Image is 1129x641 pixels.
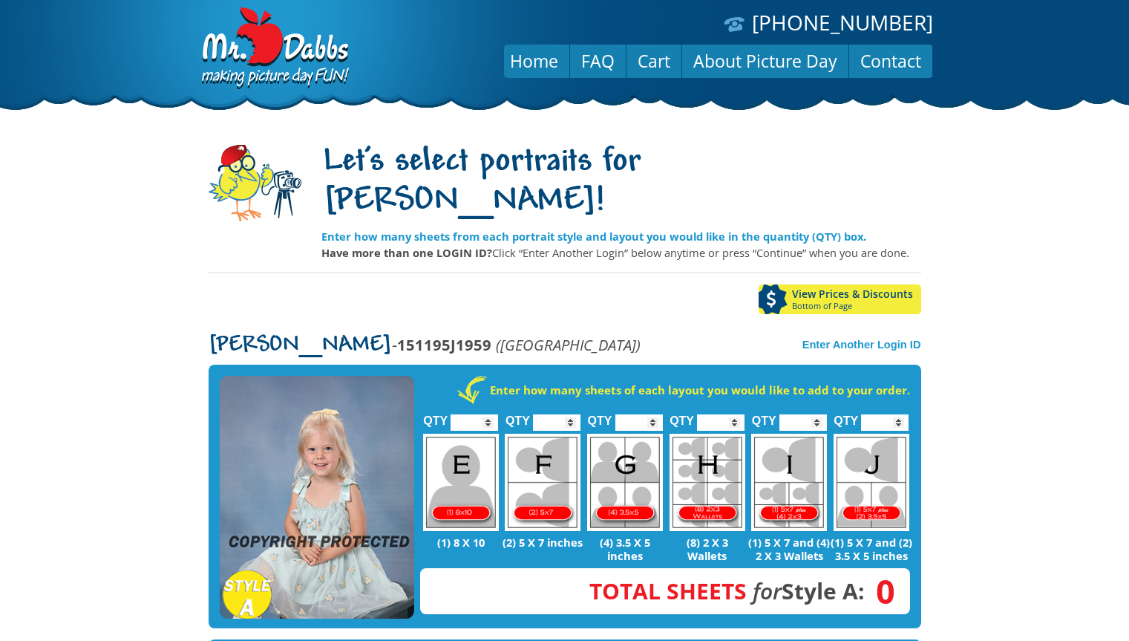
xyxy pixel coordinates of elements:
[626,43,681,79] a: Cart
[666,536,748,562] p: (8) 2 X 3 Wallets
[752,8,933,36] a: [PHONE_NUMBER]
[682,43,848,79] a: About Picture Day
[397,334,491,355] strong: 151195J1959
[423,434,499,531] img: E
[587,434,663,531] img: G
[834,434,909,531] img: J
[197,7,351,91] img: Dabbs Company
[589,576,747,606] span: Total Sheets
[849,43,932,79] a: Contact
[496,334,641,355] em: ([GEOGRAPHIC_DATA])
[802,339,921,351] a: Enter Another Login ID
[209,336,641,354] p: -
[420,536,503,549] p: (1) 8 X 10
[499,43,569,79] a: Home
[748,536,831,562] p: (1) 5 X 7 and (4) 2 X 3 Wallets
[505,434,580,531] img: F
[759,284,921,314] a: View Prices & DiscountsBottom of Page
[589,576,865,606] strong: Style A:
[209,145,301,221] img: camera-mascot
[321,143,921,222] h1: Let's select portraits for [PERSON_NAME]!
[751,434,827,531] img: I
[670,434,745,531] img: H
[752,398,776,435] label: QTY
[588,398,612,435] label: QTY
[502,536,584,549] p: (2) 5 X 7 inches
[584,536,667,562] p: (4) 3.5 X 5 inches
[792,302,921,310] span: Bottom of Page
[490,383,910,397] strong: Enter how many sheets of each layout you would like to add to your order.
[321,244,921,261] p: Click “Enter Another Login” below anytime or press “Continue” when you are done.
[834,398,858,435] label: QTY
[670,398,694,435] label: QTY
[865,583,895,599] span: 0
[423,398,448,435] label: QTY
[753,576,782,606] em: for
[831,536,913,562] p: (1) 5 X 7 and (2) 3.5 X 5 inches
[321,229,866,244] strong: Enter how many sheets from each portrait style and layout you would like in the quantity (QTY) box.
[505,398,530,435] label: QTY
[570,43,626,79] a: FAQ
[220,376,414,619] img: STYLE A
[321,245,492,260] strong: Have more than one LOGIN ID?
[209,333,392,357] span: [PERSON_NAME]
